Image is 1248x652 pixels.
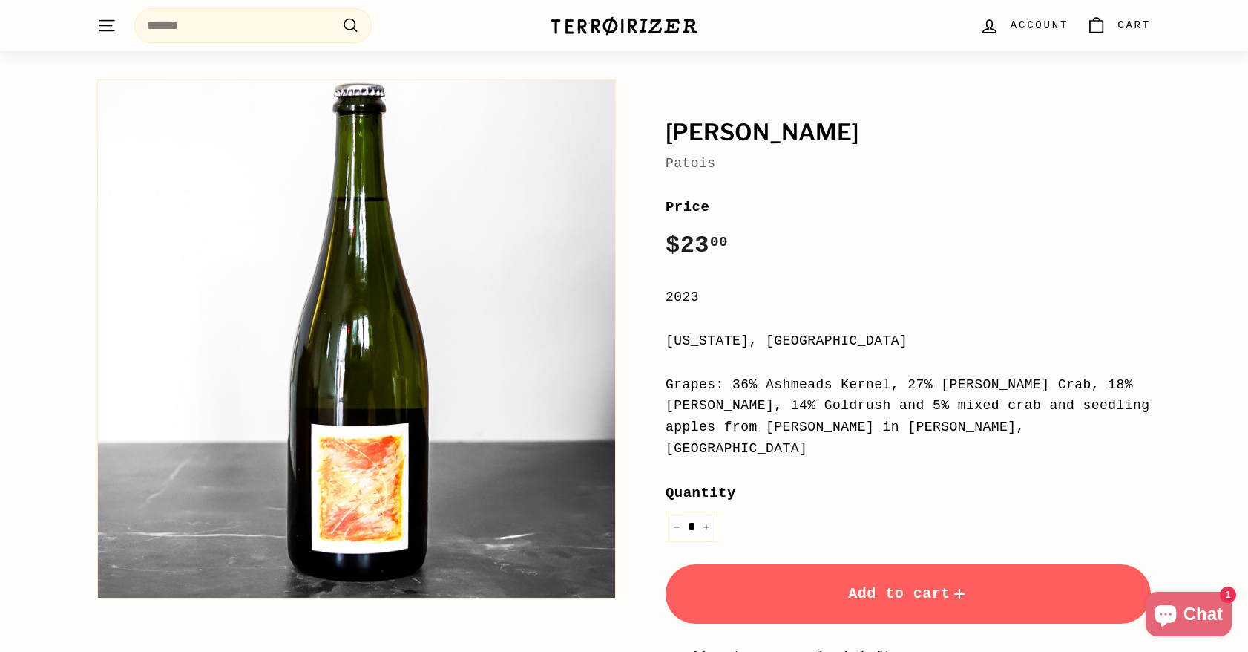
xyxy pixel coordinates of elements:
a: Patois [666,156,716,171]
a: Account [971,4,1077,48]
div: Grapes: 36% Ashmeads Kernel, 27% [PERSON_NAME] Crab, 18% [PERSON_NAME], 14% Goldrush and 5% mixed... [666,374,1151,460]
span: Account [1011,17,1068,33]
span: $23 [666,232,728,259]
label: Price [666,196,1151,218]
sup: 00 [710,234,728,250]
button: Increase item quantity by one [695,512,717,542]
div: 2023 [666,287,1151,308]
a: Cart [1077,4,1160,48]
button: Add to cart [666,564,1151,624]
inbox-online-store-chat: Shopify online store chat [1141,592,1236,640]
label: Quantity [666,482,1151,504]
input: quantity [666,512,717,542]
span: Add to cart [848,585,968,602]
h1: [PERSON_NAME] [666,120,1151,146]
span: Cart [1117,17,1151,33]
button: Reduce item quantity by one [666,512,688,542]
div: [US_STATE], [GEOGRAPHIC_DATA] [666,330,1151,352]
